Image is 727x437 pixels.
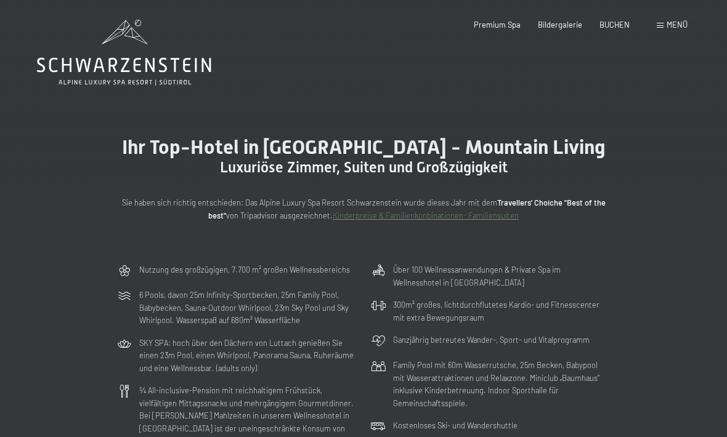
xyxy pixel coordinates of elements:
p: SKY SPA: hoch über den Dächern von Luttach genießen Sie einen 23m Pool, einen Whirlpool, Panorama... [139,337,356,374]
p: Sie haben sich richtig entschieden: Das Alpine Luxury Spa Resort Schwarzenstein wurde dieses Jahr... [117,196,610,222]
p: Kostenloses Ski- und Wandershuttle [393,419,518,431]
span: Menü [667,20,688,30]
p: 300m² großes, lichtdurchflutetes Kardio- und Fitnesscenter mit extra Bewegungsraum [393,299,610,324]
p: 6 Pools, davon 25m Infinity-Sportbecken, 25m Family Pool, Babybecken, Sauna-Outdoor Whirlpool, 23... [139,289,356,326]
strong: Travellers' Choiche "Best of the best" [208,198,606,220]
p: Über 100 Wellnessanwendungen & Private Spa im Wellnesshotel in [GEOGRAPHIC_DATA] [393,263,610,289]
a: BUCHEN [599,20,630,30]
p: Family Pool mit 60m Wasserrutsche, 25m Becken, Babypool mit Wasserattraktionen und Relaxzone. Min... [393,359,610,409]
p: Ganzjährig betreutes Wander-, Sport- und Vitalprogramm [393,334,590,346]
span: Luxuriöse Zimmer, Suiten und Großzügigkeit [220,159,508,176]
p: Nutzung des großzügigen, 7.700 m² großen Wellnessbereichs [139,263,350,276]
a: Kinderpreise & Familienkonbinationen- Familiensuiten [333,210,519,220]
a: Bildergalerie [538,20,582,30]
span: Ihr Top-Hotel in [GEOGRAPHIC_DATA] - Mountain Living [122,135,606,159]
a: Premium Spa [474,20,521,30]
